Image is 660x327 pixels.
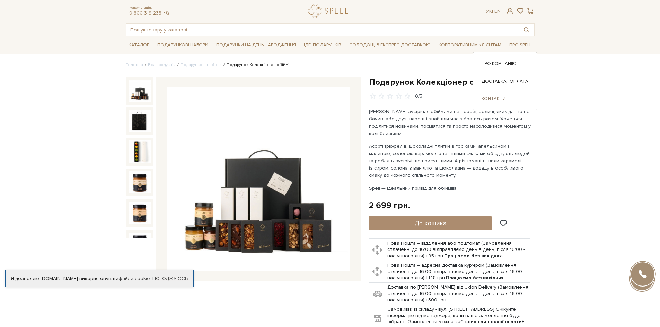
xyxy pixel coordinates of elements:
p: Асорті трюфелів, шоколадні плитки з горіхами, апельсином і малиною, солоною карамеллю та іншими с... [369,143,531,179]
a: файли cookie [118,275,150,281]
span: До кошика [415,219,446,227]
a: 0 800 319 233 [129,10,161,16]
span: | [492,8,493,14]
span: Подарунки на День народження [213,40,299,51]
td: Нова Пошта – адресна доставка кур'єром (Замовлення сплаченні до 16:00 відправляємо день в день, п... [386,261,530,283]
a: Погоджуюсь [152,275,188,282]
input: Пошук товару у каталозі [126,24,518,36]
img: Подарунок Колекціонер обіймів [129,202,151,224]
button: До кошика [369,216,492,230]
a: En [494,8,501,14]
span: Подарункові набори [155,40,211,51]
span: Ідеї подарунків [301,40,344,51]
div: 0/5 [415,93,422,100]
div: 2 699 грн. [369,200,410,211]
b: Працюємо без вихідних. [444,253,503,259]
td: Доставка по [PERSON_NAME] від Uklon Delivery (Замовлення сплаченні до 16:00 відправляємо день в д... [386,283,530,305]
img: Подарунок Колекціонер обіймів [129,110,151,132]
span: Про Spell [507,40,534,51]
img: Подарунок Колекціонер обіймів [129,80,151,102]
a: Солодощі з експрес-доставкою [346,39,433,51]
span: Консультація: [129,6,170,10]
li: Подарунок Колекціонер обіймів [222,62,292,68]
b: після повної оплати [474,319,522,325]
a: Контакти [482,96,528,102]
span: Каталог [126,40,152,51]
p: Spell — ідеальний привід для обіймів! [369,184,531,192]
img: Подарунок Колекціонер обіймів [129,171,151,193]
div: Каталог [473,52,537,110]
button: Пошук товару у каталозі [518,24,534,36]
td: Нова Пошта – відділення або поштомат (Замовлення сплаченні до 16:00 відправляємо день в день, піс... [386,239,530,261]
b: Працюємо без вихідних. [446,275,505,281]
img: Подарунок Колекціонер обіймів [129,140,151,163]
img: Подарунок Колекціонер обіймів [129,233,151,255]
a: Корпоративним клієнтам [436,39,504,51]
a: Вся продукція [148,62,176,67]
a: Подарункові набори [181,62,222,67]
h1: Подарунок Колекціонер обіймів [369,77,535,88]
a: logo [308,4,351,18]
div: Ук [486,8,501,15]
div: Я дозволяю [DOMAIN_NAME] використовувати [6,275,193,282]
img: Подарунок Колекціонер обіймів [167,87,350,271]
a: telegram [163,10,170,16]
p: [PERSON_NAME] зустрічає обіймами на порозі, родичі, яких давно не бачив, або друзі нарешті знайшл... [369,108,531,137]
a: Головна [126,62,143,67]
a: Про компанію [482,61,528,67]
a: Доставка і оплата [482,78,528,84]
